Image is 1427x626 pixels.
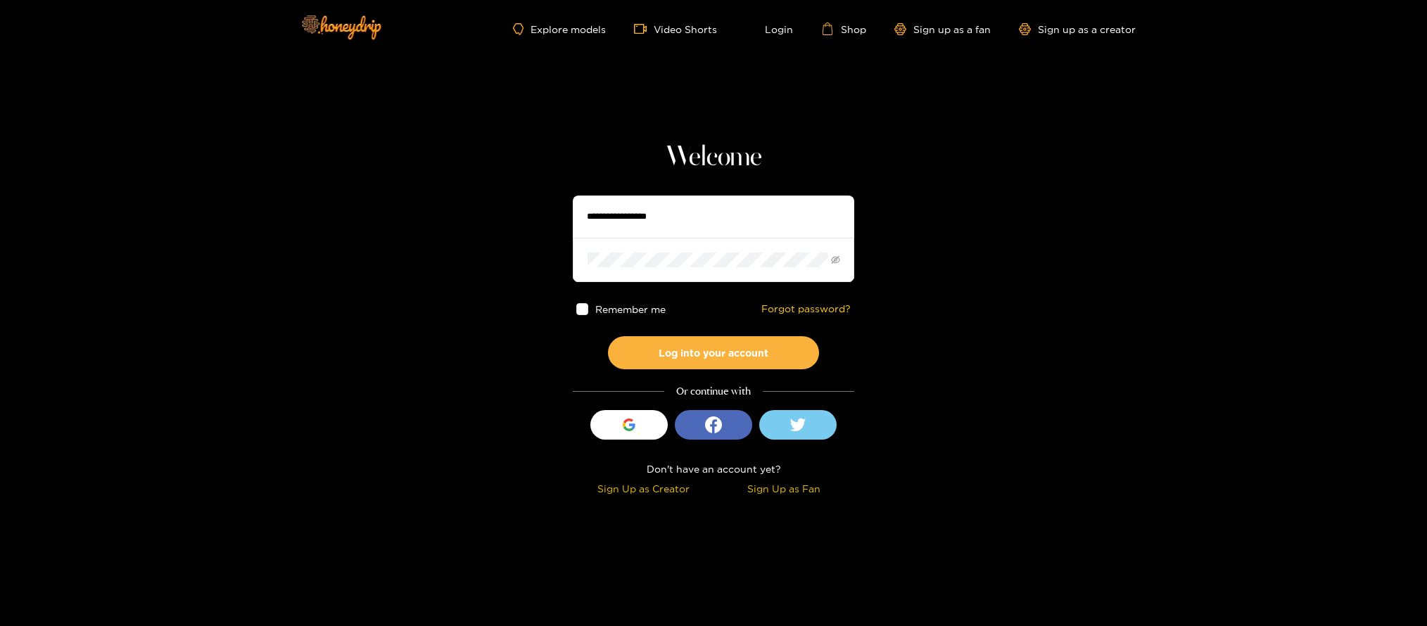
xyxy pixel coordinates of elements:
[634,23,717,35] a: Video Shorts
[1019,23,1136,35] a: Sign up as a creator
[717,480,851,497] div: Sign Up as Fan
[608,336,819,369] button: Log into your account
[513,23,606,35] a: Explore models
[595,304,666,314] span: Remember me
[894,23,991,35] a: Sign up as a fan
[761,303,851,315] a: Forgot password?
[745,23,793,35] a: Login
[573,141,854,174] h1: Welcome
[821,23,866,35] a: Shop
[634,23,654,35] span: video-camera
[573,461,854,477] div: Don't have an account yet?
[573,383,854,400] div: Or continue with
[576,480,710,497] div: Sign Up as Creator
[831,255,840,264] span: eye-invisible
